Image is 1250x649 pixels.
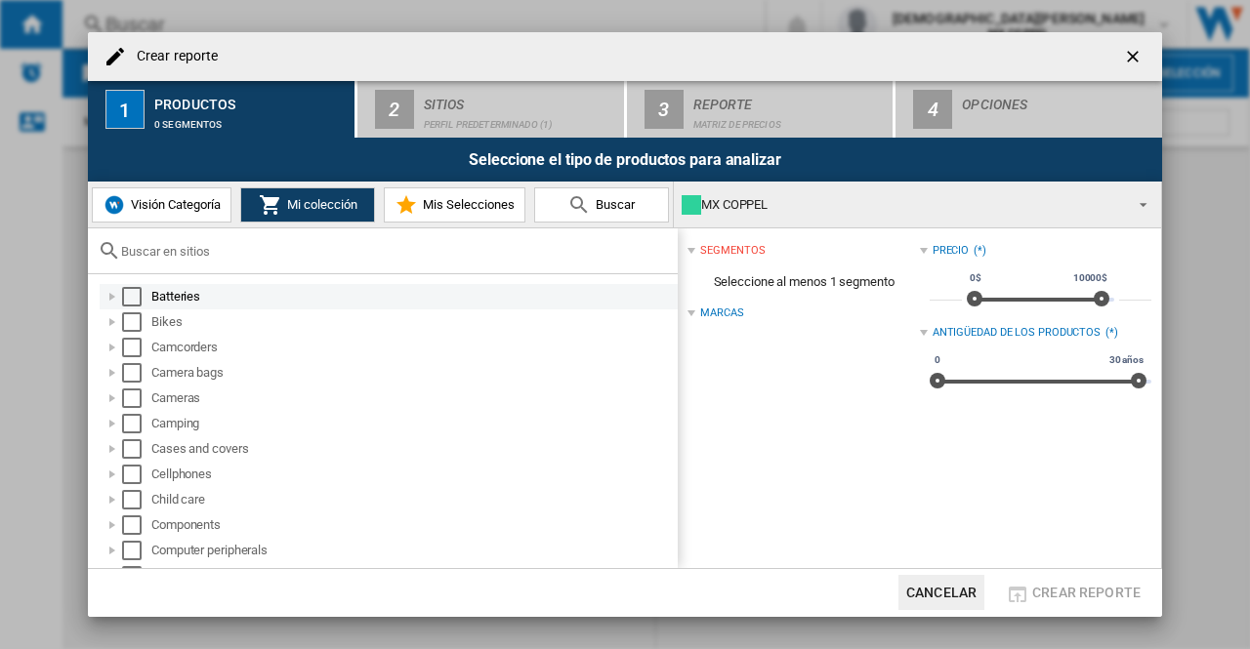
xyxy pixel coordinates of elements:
div: 4 [913,90,952,129]
span: Buscar [591,197,635,212]
button: Crear reporte [1000,575,1146,610]
div: Opciones [962,89,1154,109]
div: Cellphones [151,465,675,484]
div: Camping [151,414,675,433]
div: 1 [105,90,145,129]
div: Marcas [700,305,743,321]
div: Camcorders [151,338,675,357]
span: Crear reporte [1032,585,1141,600]
div: Computer peripherals [151,541,675,560]
md-checkbox: Select [122,566,151,586]
md-checkbox: Select [122,287,151,306]
div: Precio [933,243,969,259]
span: 10000$ [1070,270,1110,286]
md-checkbox: Select [122,490,151,509]
div: 2 [375,90,414,129]
div: Cameras [151,388,675,408]
div: segmentos [700,243,765,259]
img: wiser-icon-blue.png [103,193,126,217]
button: getI18NText('BUTTONS.CLOSE_DIALOG') [1115,37,1154,76]
span: Visión Categoría [126,197,221,212]
md-checkbox: Select [122,363,151,383]
ng-md-icon: getI18NText('BUTTONS.CLOSE_DIALOG') [1123,47,1146,70]
md-checkbox: Select [122,465,151,484]
md-checkbox: Select [122,541,151,560]
div: 0 segmentos [154,109,347,130]
h4: Crear reporte [127,47,218,66]
button: Buscar [534,187,669,223]
button: Mis Selecciones [384,187,525,223]
div: Camera bags [151,363,675,383]
div: 3 [645,90,684,129]
md-checkbox: Select [122,439,151,459]
div: Bikes [151,312,675,332]
div: Matriz de precios [693,109,886,130]
div: Sitios [424,89,616,109]
div: Child care [151,490,675,509]
span: 0$ [967,270,984,286]
span: Mis Selecciones [418,197,515,212]
div: Cases and covers [151,439,675,459]
div: MX COPPEL [682,191,1122,219]
button: 4 Opciones [896,81,1162,138]
button: 3 Reporte Matriz de precios [627,81,896,138]
md-checkbox: Select [122,388,151,408]
span: Mi colección [282,197,357,212]
div: Batteries [151,287,675,306]
input: Buscar en sitios [121,244,668,259]
md-checkbox: Select [122,515,151,535]
div: Computers [151,566,675,586]
div: Reporte [693,89,886,109]
span: Seleccione al menos 1 segmento [687,264,919,301]
div: Productos [154,89,347,109]
span: 30 años [1106,352,1146,368]
md-checkbox: Select [122,312,151,332]
button: Visión Categoría [92,187,231,223]
button: 2 Sitios Perfil predeterminado (1) [357,81,626,138]
div: Perfil predeterminado (1) [424,109,616,130]
button: 1 Productos 0 segmentos [88,81,356,138]
md-checkbox: Select [122,338,151,357]
div: Seleccione el tipo de productos para analizar [88,138,1162,182]
button: Mi colección [240,187,375,223]
div: Components [151,515,675,535]
span: 0 [932,352,943,368]
md-checkbox: Select [122,414,151,433]
button: Cancelar [898,575,984,610]
div: Antigüedad de los productos [933,325,1101,341]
